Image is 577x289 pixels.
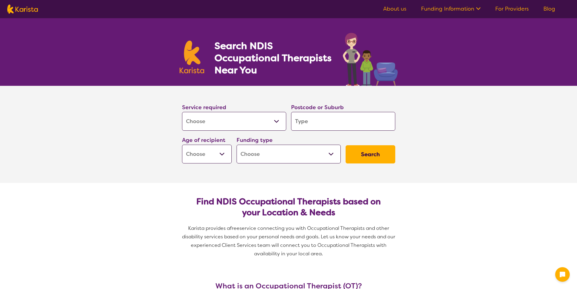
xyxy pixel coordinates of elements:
label: Postcode or Suburb [291,104,344,111]
span: free [230,225,240,231]
span: Karista provides a [188,225,230,231]
img: Karista logo [7,5,38,14]
button: Search [346,145,395,163]
a: Blog [543,5,555,12]
label: Age of recipient [182,136,225,144]
label: Funding type [237,136,273,144]
label: Service required [182,104,226,111]
a: For Providers [495,5,529,12]
input: Type [291,112,395,131]
a: About us [383,5,406,12]
a: Funding Information [421,5,481,12]
h1: Search NDIS Occupational Therapists Near You [214,40,332,76]
h2: Find NDIS Occupational Therapists based on your Location & Needs [187,196,390,218]
span: service connecting you with Occupational Therapists and other disability services based on your p... [182,225,396,257]
img: Karista logo [180,41,204,73]
img: occupational-therapy [343,33,398,86]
